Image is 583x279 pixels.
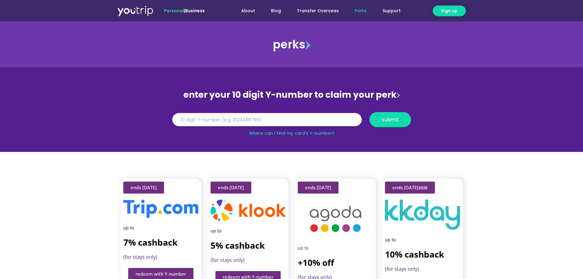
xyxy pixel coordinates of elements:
[263,5,289,17] a: Blog
[418,185,428,190] span: 2025
[172,113,362,126] input: 10 digit Y-number (e.g. 8123456789)
[123,253,198,262] div: (for stays only)
[385,236,460,244] div: up to
[298,257,334,268] strong: +10% off
[164,8,205,14] span: |
[369,112,411,127] button: submit
[249,130,334,136] a: Where can I find my card’s Y-number?
[289,5,347,17] a: Transfer Overseas
[385,248,444,260] strong: 10% cashback
[298,245,308,251] span: up to
[172,112,411,132] form: Y Number
[347,5,375,17] a: Perks
[392,185,428,190] span: ends [DATE]
[185,8,205,14] a: Business
[169,87,414,103] div: enter your 10 digit Y-number to claim your perk
[131,185,157,190] span: ends [DATE]
[385,265,460,274] div: (for stays only)
[123,182,164,194] a: ends [DATE]
[211,182,251,194] a: ends [DATE]
[136,272,186,276] span: redeem with Y-number
[164,8,184,14] span: Personal
[375,5,409,17] a: Support
[305,185,331,190] span: ends [DATE]
[218,185,244,190] span: ends [DATE]
[123,224,198,232] div: up to
[385,182,435,194] a: ends [DATE]2025
[211,239,265,251] strong: 5% cashback
[123,236,178,248] strong: 7% cashback
[211,256,286,265] div: (for stays only)
[433,6,466,16] a: Sign up
[211,227,286,235] div: up to
[441,8,458,14] span: Sign up
[221,5,409,17] nav: Menu
[298,182,338,194] a: ends [DATE]
[233,5,263,17] a: About
[382,117,399,122] span: submit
